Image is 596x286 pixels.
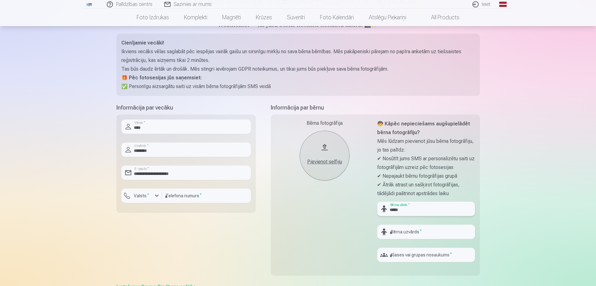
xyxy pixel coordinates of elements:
[377,172,475,181] p: ✔ Nepajaukt bērnu fotogrāfijas grupā
[377,154,475,172] p: ✔ Nosūtīt jums SMS ar personalizētu saiti uz fotogrāfijām uzreiz pēc fotosesijas
[306,158,343,166] div: Pievienot selfiju
[121,65,475,73] p: Tas būs daudz ērtāk un drošāk. Mēs stingri ievērojam GDPR noteikumus, un tikai jums būs piekļuve ...
[215,9,248,26] a: Magnēti
[86,2,93,6] img: /fa1
[176,9,215,26] a: Komplekti
[414,9,467,26] a: All products
[121,189,162,203] button: Valsts*
[377,181,475,198] p: ✔ Ātrāk atrast un sašķirot fotogrāfijas, tādējādi paātrinot apstrādes laiku
[116,103,256,112] h5: Informācija par vecāku
[131,193,152,199] label: Valsts
[312,9,361,26] a: Foto kalendāri
[279,9,312,26] a: Suvenīri
[377,137,475,154] p: Mēs lūdzam pievienot jūsu bērna fotogrāfiju, jo tas palīdz:
[121,75,202,81] strong: 🎁 Pēc fotosesijas jūs saņemsiet:
[129,9,176,26] a: Foto izdrukas
[300,131,350,181] button: Pievienot selfiju
[276,120,373,127] div: Bērna fotogrāfija
[377,121,470,135] strong: 🧒 Kāpēc nepieciešams augšupielādēt bērna fotogrāfiju?
[248,9,279,26] a: Krūzes
[361,9,414,26] a: Atslēgu piekariņi
[121,82,475,91] p: ✅ Personīgu aizsargātu saiti uz visām bērna fotogrāfijām SMS veidā
[271,103,480,112] h5: Informācija par bērnu
[121,47,475,65] p: Ikviens vecāks vēlas saglabāt pēc iespējas vairāk gaišu un sirsnīgu mirkļu no sava bērna bērnības...
[121,40,164,46] strong: Cienījamie vecāki!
